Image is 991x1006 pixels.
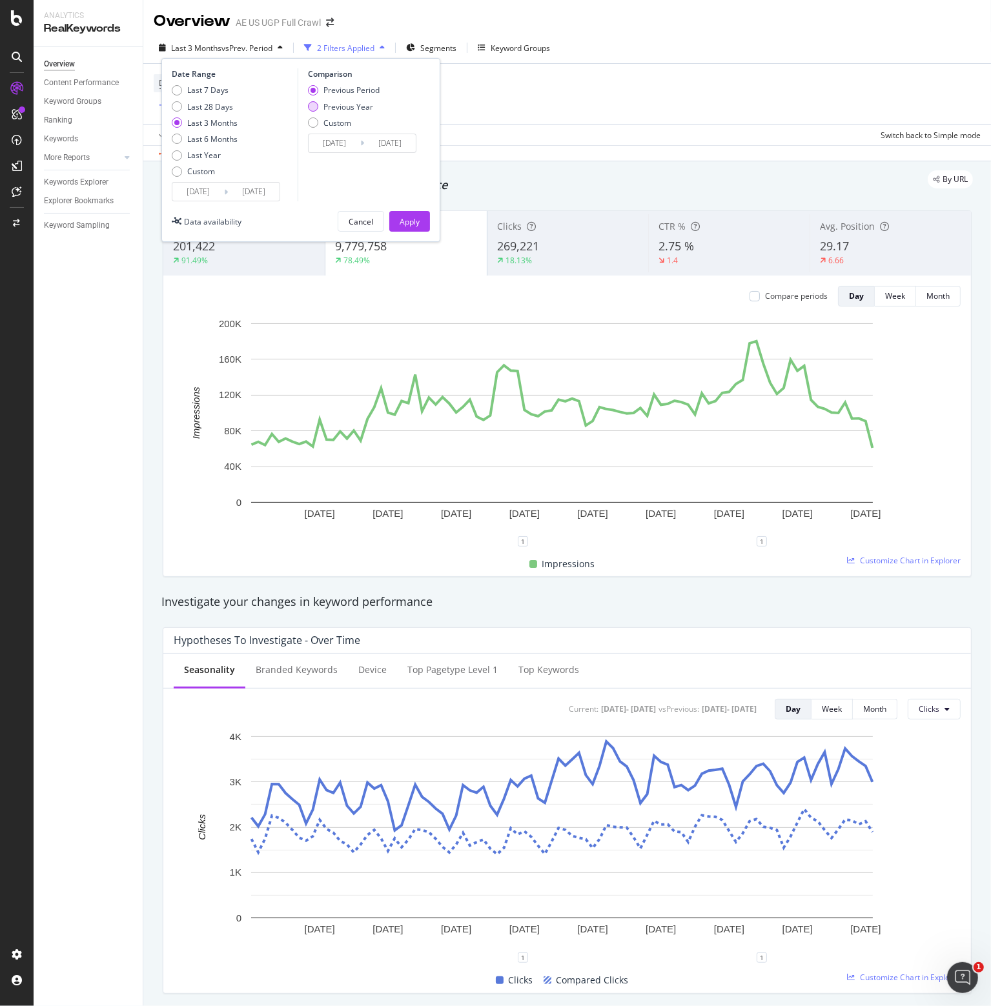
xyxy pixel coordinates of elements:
div: RealKeywords [44,21,132,36]
span: Clicks [509,972,533,988]
button: 2 Filters Applied [299,37,390,58]
div: Apply [400,216,420,227]
div: Day [786,703,801,714]
div: 78.49% [343,255,370,266]
text: [DATE] [441,923,471,934]
button: Month [916,286,961,307]
div: Custom [308,117,380,128]
div: Month [863,703,886,714]
div: Hypotheses to Investigate - Over Time [174,634,360,647]
svg: A chart. [174,730,951,958]
text: 3K [230,776,241,787]
div: Cancel [349,216,373,227]
text: [DATE] [305,508,335,519]
span: 201,422 [173,238,215,254]
div: AE US UGP Full Crawl [236,16,321,29]
span: vs Prev. Period [221,43,272,54]
button: Apply [389,211,430,232]
div: Device [358,663,387,676]
span: By URL [943,176,968,183]
a: Ranking [44,114,134,127]
div: Switch back to Simple mode [881,130,981,141]
div: A chart. [174,317,951,541]
div: 18.13% [506,255,532,266]
div: Previous Period [323,85,380,96]
a: Overview [44,57,134,71]
div: Last 6 Months [187,134,238,145]
span: CTR % [659,220,686,232]
text: [DATE] [305,923,335,934]
div: 1 [518,536,528,547]
div: Custom [172,166,238,177]
div: Keyword Groups [44,95,101,108]
text: [DATE] [373,508,403,519]
a: Keywords [44,132,134,146]
span: Segments [420,43,456,54]
a: Explorer Bookmarks [44,194,134,208]
div: 6.66 [828,255,844,266]
div: Date Range [172,68,294,79]
span: 29.17 [820,238,849,254]
div: Custom [187,166,215,177]
div: Overview [154,10,230,32]
text: [DATE] [509,508,540,519]
div: Overview [44,57,75,71]
span: 9,779,758 [335,238,387,254]
a: Customize Chart in Explorer [847,972,961,983]
text: 0 [236,912,241,923]
span: Clicks [919,703,939,714]
span: Compared Clicks [557,972,629,988]
text: 2K [230,821,241,832]
div: 91.49% [181,255,208,266]
div: Top pagetype Level 1 [407,663,498,676]
text: [DATE] [850,508,881,519]
div: Day [849,290,864,301]
div: Branded Keywords [256,663,338,676]
div: Last 7 Days [172,85,238,96]
button: Segments [401,37,462,58]
div: Previous Year [323,101,373,112]
span: Customize Chart in Explorer [860,555,961,566]
span: 2.75 % [659,238,694,254]
button: Clicks [908,699,961,719]
div: vs Previous : [659,703,699,714]
div: Last 28 Days [187,101,233,112]
div: Previous Period [308,85,380,96]
div: Explorer Bookmarks [44,194,114,208]
a: Keyword Sampling [44,219,134,232]
div: Keywords Explorer [44,176,108,189]
div: Week [822,703,842,714]
input: End Date [364,134,416,152]
text: [DATE] [441,508,471,519]
div: Content Performance [44,76,119,90]
button: Month [853,699,897,719]
text: [DATE] [577,508,608,519]
div: Last 3 Months [187,117,238,128]
button: Add Filter [154,98,205,114]
div: Analytics [44,10,132,21]
text: 80K [224,425,241,436]
text: 1K [230,867,241,878]
div: Investigate your changes in keyword performance [161,594,973,610]
div: Seasonality [184,663,235,676]
div: Last 7 Days [187,85,229,96]
a: More Reports [44,151,121,165]
text: Impressions [190,387,201,439]
input: Start Date [309,134,360,152]
div: Last 6 Months [172,134,238,145]
span: Impressions [542,556,595,572]
div: Week [885,290,905,301]
text: [DATE] [850,923,881,934]
div: Custom [323,117,351,128]
button: Apply [154,125,191,145]
div: Month [926,290,950,301]
div: Last 28 Days [172,101,238,112]
div: Keyword Sampling [44,219,110,232]
input: End Date [228,183,280,201]
text: [DATE] [782,923,813,934]
button: Day [838,286,875,307]
span: Last 3 Months [171,43,221,54]
button: Switch back to Simple mode [875,125,981,145]
text: 0 [236,497,241,508]
text: 200K [219,318,241,329]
